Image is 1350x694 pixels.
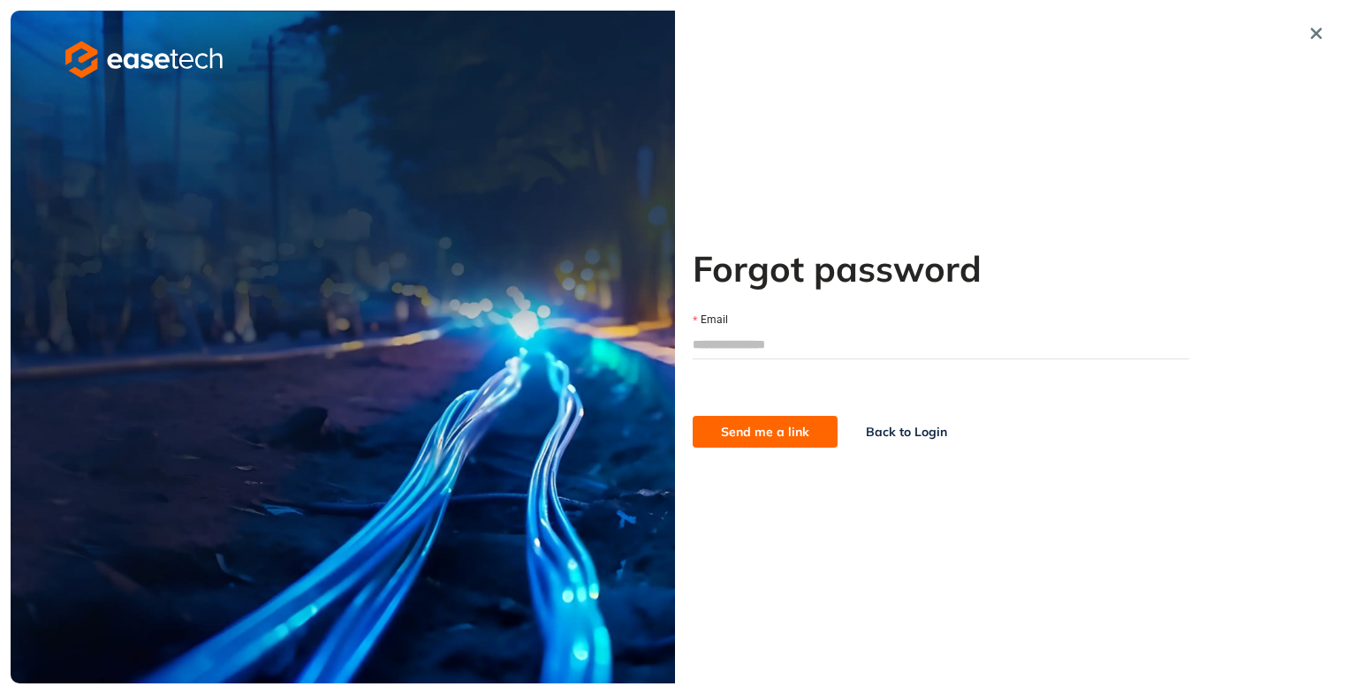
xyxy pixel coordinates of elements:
label: Email [693,312,728,328]
span: Back to Login [866,422,947,441]
span: Send me a link [721,422,809,441]
input: Email [693,331,1189,358]
h2: Forgot password [693,247,1189,290]
button: Send me a link [693,416,838,448]
img: cover image [11,11,675,683]
button: Back to Login [838,416,975,448]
